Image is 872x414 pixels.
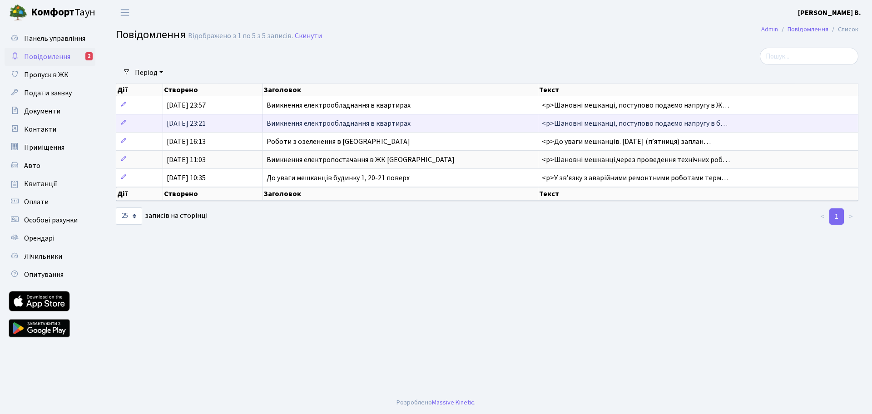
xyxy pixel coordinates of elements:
[5,266,95,284] a: Опитування
[24,270,64,280] span: Опитування
[116,84,163,96] th: Дії
[24,197,49,207] span: Оплати
[114,5,136,20] button: Переключити навігацію
[167,137,206,147] span: [DATE] 16:13
[538,84,858,96] th: Текст
[24,70,69,80] span: Пропуск в ЖК
[396,398,476,408] div: Розроблено .
[542,137,711,147] span: <p>До уваги мешканців. [DATE] (пʼятниця) заплан…
[5,193,95,211] a: Оплати
[131,65,167,80] a: Період
[267,137,410,147] span: Роботи з озеленення в [GEOGRAPHIC_DATA]
[9,4,27,22] img: logo.png
[116,207,208,225] label: записів на сторінці
[748,20,872,39] nav: breadcrumb
[761,25,778,34] a: Admin
[267,100,411,110] span: Вимкнення електрообладнання в квартирах
[116,27,186,43] span: Повідомлення
[5,247,95,266] a: Лічильники
[5,84,95,102] a: Подати заявку
[5,138,95,157] a: Приміщення
[24,179,57,189] span: Квитанції
[24,124,56,134] span: Контакти
[263,187,538,201] th: Заголовок
[267,118,411,128] span: Вимкнення електрообладнання в квартирах
[5,30,95,48] a: Панель управління
[432,398,474,407] a: Massive Kinetic
[5,211,95,229] a: Особові рахунки
[24,106,60,116] span: Документи
[267,173,410,183] span: До уваги мешканців будинку 1, 20-21 поверх
[5,157,95,175] a: Авто
[788,25,828,34] a: Повідомлення
[5,175,95,193] a: Квитанції
[798,7,861,18] a: [PERSON_NAME] В.
[267,155,455,165] span: Вимкнення електропостачання в ЖК [GEOGRAPHIC_DATA]
[167,155,206,165] span: [DATE] 11:03
[295,32,322,40] a: Скинути
[24,233,54,243] span: Орендарі
[5,120,95,138] a: Контакти
[85,52,93,60] div: 2
[24,88,72,98] span: Подати заявку
[163,84,263,96] th: Створено
[24,161,40,171] span: Авто
[542,173,728,183] span: <p>У звʼязку з аварійними ремонтними роботами терм…
[24,251,62,261] span: Лічильники
[24,215,78,225] span: Особові рахунки
[31,5,95,20] span: Таун
[24,52,70,62] span: Повідомлення
[538,187,858,201] th: Текст
[163,187,263,201] th: Створено
[24,34,85,44] span: Панель управління
[5,48,95,66] a: Повідомлення2
[5,229,95,247] a: Орендарі
[5,66,95,84] a: Пропуск в ЖК
[116,187,163,201] th: Дії
[116,207,142,225] select: записів на сторінці
[829,208,844,225] a: 1
[31,5,74,20] b: Комфорт
[167,100,206,110] span: [DATE] 23:57
[542,118,728,128] span: <p>Шановні мешканці, поступово подаємо напругу в б…
[542,100,729,110] span: <p>Шановні мешканці, поступово подаємо напругу в Ж…
[828,25,858,34] li: Список
[167,118,206,128] span: [DATE] 23:21
[263,84,538,96] th: Заголовок
[24,143,64,153] span: Приміщення
[167,173,206,183] span: [DATE] 10:35
[798,8,861,18] b: [PERSON_NAME] В.
[542,155,730,165] span: <p>Шановні мешканці,через проведення технічних роб…
[760,48,858,65] input: Пошук...
[188,32,293,40] div: Відображено з 1 по 5 з 5 записів.
[5,102,95,120] a: Документи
